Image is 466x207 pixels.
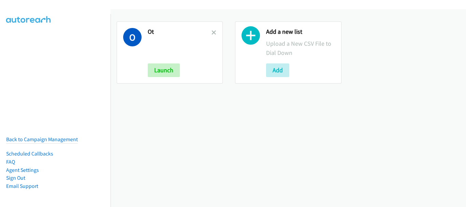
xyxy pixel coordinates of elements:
p: Upload a New CSV File to Dial Down [266,39,335,57]
h2: Add a new list [266,28,335,36]
a: Back to Campaign Management [6,136,78,143]
button: Add [266,63,289,77]
a: FAQ [6,159,15,165]
a: Agent Settings [6,167,39,173]
a: Email Support [6,183,38,189]
a: Sign Out [6,175,25,181]
h2: Ot [148,28,212,36]
a: Scheduled Callbacks [6,150,53,157]
h1: O [123,28,142,46]
button: Launch [148,63,180,77]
